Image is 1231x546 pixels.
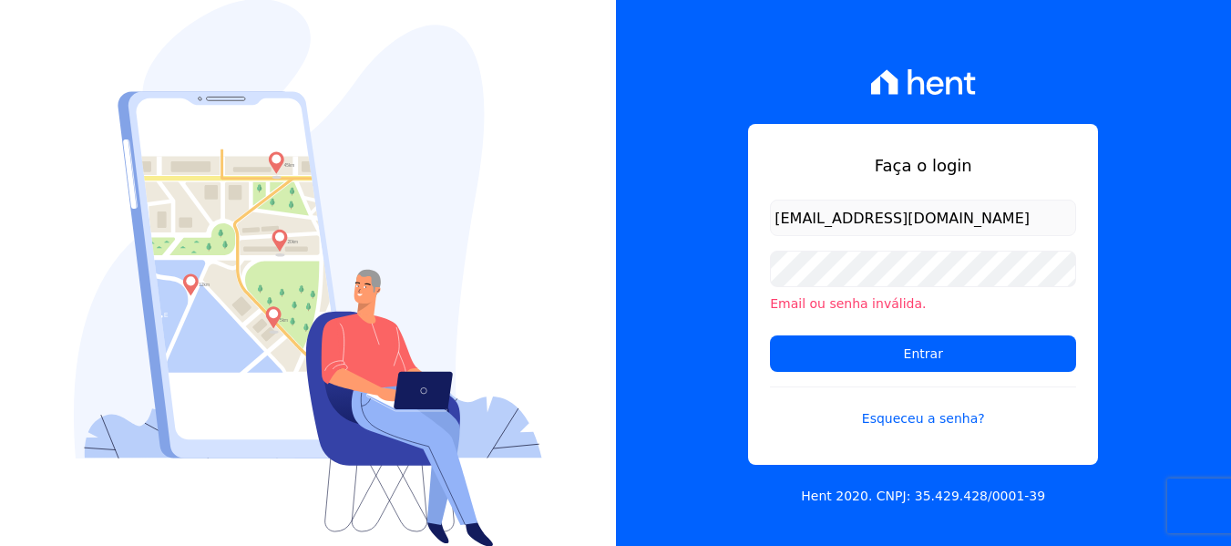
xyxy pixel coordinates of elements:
[770,335,1076,372] input: Entrar
[770,386,1076,428] a: Esqueceu a senha?
[801,487,1045,506] p: Hent 2020. CNPJ: 35.429.428/0001-39
[770,294,1076,314] li: Email ou senha inválida.
[770,200,1076,236] input: Email
[770,153,1076,178] h1: Faça o login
